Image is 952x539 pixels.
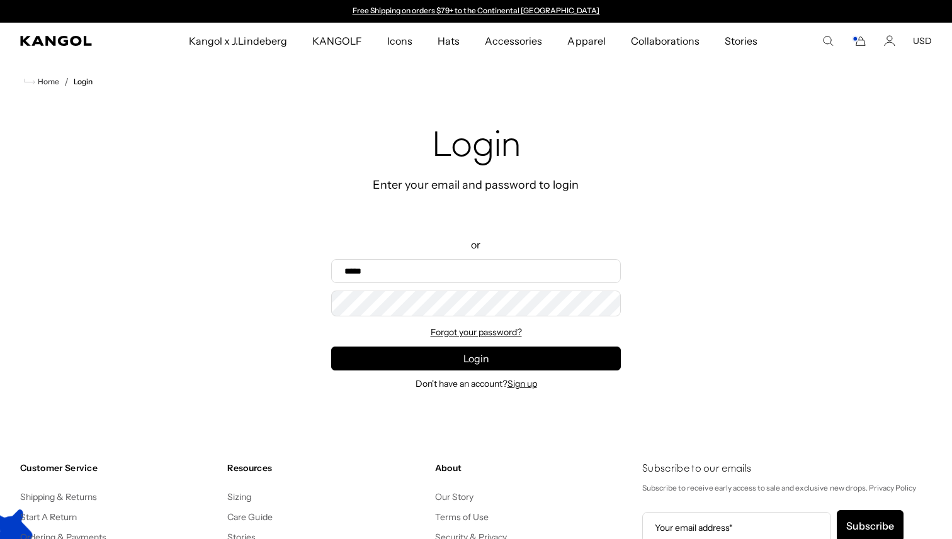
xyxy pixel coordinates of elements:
[346,6,606,16] div: 1 of 2
[375,23,425,59] a: Icons
[913,35,932,47] button: USD
[331,378,621,389] div: Don't have an account?
[435,462,632,474] h4: About
[24,76,59,87] a: Home
[227,491,251,503] a: Sizing
[74,77,93,86] a: Login
[435,511,489,523] a: Terms of Use
[176,23,300,59] a: Kangol x J.Lindeberg
[555,23,618,59] a: Apparel
[387,23,412,59] span: Icons
[35,77,59,86] span: Home
[507,378,537,389] a: Sign up
[631,23,700,59] span: Collaborations
[353,6,600,15] a: Free Shipping on orders $79+ to the Continental [GEOGRAPHIC_DATA]
[725,23,757,59] span: Stories
[567,23,605,59] span: Apparel
[642,481,932,495] p: Subscribe to receive early access to sale and exclusive new drops. Privacy Policy
[331,127,621,167] h1: Login
[851,35,866,47] button: Cart
[189,23,287,59] span: Kangol x J.Lindeberg
[312,23,362,59] span: KANGOLF
[618,23,712,59] a: Collaborations
[20,491,98,503] a: Shipping & Returns
[20,511,77,523] a: Start A Return
[472,23,555,59] a: Accessories
[438,23,460,59] span: Hats
[346,6,606,16] slideshow-component: Announcement bar
[884,35,895,47] a: Account
[425,23,472,59] a: Hats
[331,347,621,370] button: Login
[59,74,69,89] li: /
[346,6,606,16] div: Announcement
[20,36,124,46] a: Kangol
[331,177,621,192] div: Enter your email and password to login
[227,462,424,474] h4: Resources
[822,35,834,47] summary: Search here
[712,23,770,59] a: Stories
[20,462,217,474] h4: Customer Service
[485,23,542,59] span: Accessories
[331,238,621,252] p: or
[431,326,522,338] a: Forgot your password?
[435,491,473,503] a: Our Story
[642,462,932,476] h4: Subscribe to our emails
[300,23,375,59] a: KANGOLF
[227,511,272,523] a: Care Guide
